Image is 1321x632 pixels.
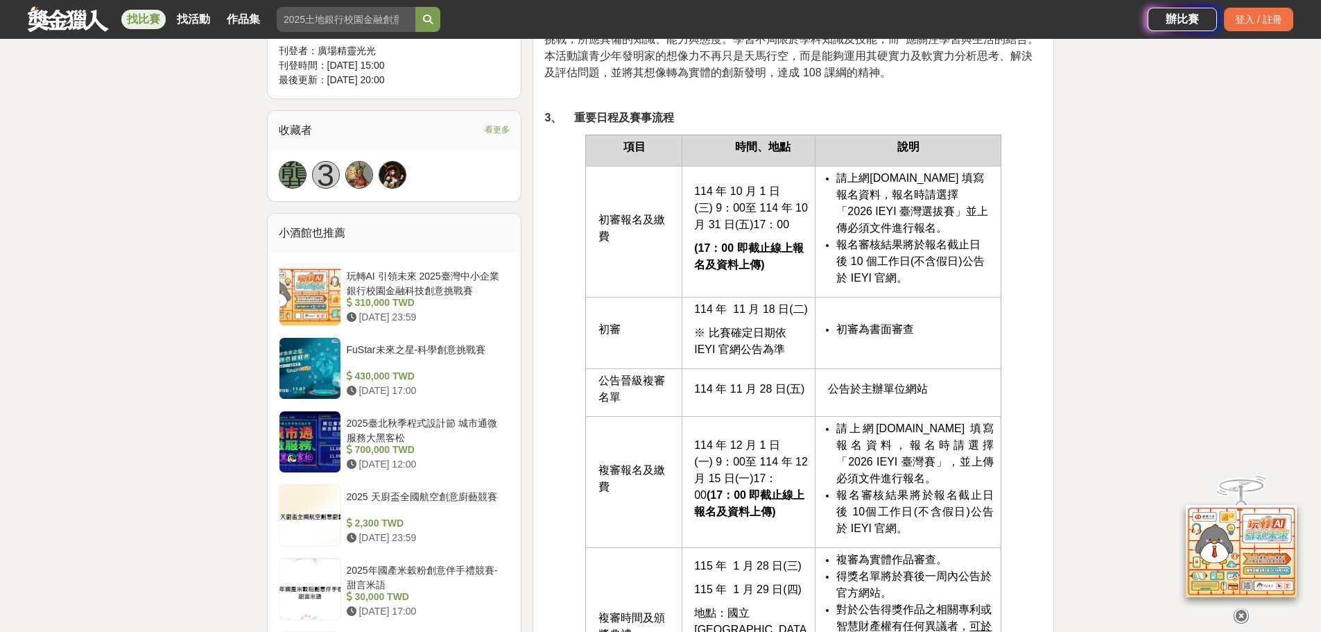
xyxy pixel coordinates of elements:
[623,141,646,153] strong: 項目
[694,383,804,395] span: 114 年 11 月 28 日(五)
[347,369,505,384] div: 430,000 TWD
[1186,505,1297,597] img: d2146d9a-e6f6-4337-9592-8cefde37ba6b.png
[694,185,808,230] span: 114 年 10 月 1 日(三) 9：00至 114 年 10 月 31 日(五)17：00
[836,239,984,284] span: 報名審核結果將於報名截止日後 10 個工作日(不含假日)公告於 IEYI 官網。
[279,264,510,326] a: 玩轉AI 引領未來 2025臺灣中小企業銀行校園金融科技創意挑戰賽 310,000 TWD [DATE] 23:59
[544,17,1039,78] span: 本計畫依據教育部推動的「108 課綱的核心素養」為主軸，強調一個人為了適應現在生活及面對未來挑戰，所應具備的知識、能力與態度。學習不局限於學科知識及技能，而 應關注學習與生活的結合。本活動讓青少...
[171,10,216,29] a: 找活動
[598,464,665,493] span: 複審報名及繳費
[279,558,510,620] a: 2025年國產米穀粉創意伴手禮競賽- 甜言米語 30,000 TWD [DATE] 17:00
[598,375,665,403] span: 公告晉級複審名單
[485,122,510,137] span: 看更多
[279,44,510,58] div: 刊登者： 廣場精靈光光
[836,172,983,200] span: [DOMAIN_NAME] 填寫報名資料
[279,58,510,73] div: 刊登時間： [DATE] 15:00
[836,439,994,484] span: ，報名時請選擇「2026 IEYI 臺灣賽」，並上傳必須文件進行報名。
[347,384,505,398] div: [DATE] 17:00
[345,161,373,189] a: Avatar
[694,439,808,518] span: 114 年 12 月 1 日(一) 9：00至 114 年 12 月 15 日(一)17：00
[268,214,521,253] div: 小酒館也推薦
[279,161,306,189] a: 龔
[836,172,870,184] span: 請上網
[1224,8,1293,31] div: 登入 / 註冊
[828,383,928,395] span: 公告於主辦單位網站
[836,189,988,234] span: ，報名時請選擇「2026 IEYI 臺灣選拔賽」並上傳必須文件進行報名。
[836,422,876,434] span: 請上網
[694,489,804,518] strong: (17：00 即截止線上報名及資料上傳)
[836,422,994,451] span: [DOMAIN_NAME] 填寫報名資料
[347,563,505,590] div: 2025年國產米穀粉創意伴手禮競賽- 甜言米語
[694,560,802,572] span: 115 年 1 月 28 日(三)
[836,570,992,599] span: 得獎名單將於賽後一周內公告於官方網站。
[1148,8,1217,31] a: 辦比賽
[544,112,674,123] strong: 3、 重要日程及賽事流程
[694,242,803,271] strong: (17：00 即截止線上報名及資料上傳)
[694,303,808,315] span: 114 年 11 月 18 日(二)
[836,489,994,534] span: 報名審核結果將於報名截止日後 10個工作日(不含假日)公告於 IEYI 官網。
[279,337,510,400] a: FuStar未來之星-科學創意挑戰賽 430,000 TWD [DATE] 17:00
[312,161,340,189] a: 3
[379,161,406,189] a: Avatar
[347,531,505,545] div: [DATE] 23:59
[347,443,505,457] div: 700,000 TWD
[735,141,791,153] strong: 時間、地點
[347,490,505,516] div: 2025 天廚盃全國航空創意廚藝競賽
[347,416,505,443] div: 2025臺北秋季程式設計節 城市通微服務大黑客松
[347,457,505,472] div: [DATE] 12:00
[379,162,406,188] img: Avatar
[346,162,372,188] img: Avatar
[836,323,914,335] span: 初審為書面審查
[347,269,505,296] div: 玩轉AI 引領未來 2025臺灣中小企業銀行校園金融科技創意挑戰賽
[279,484,510,547] a: 2025 天廚盃全國航空創意廚藝競賽 2,300 TWD [DATE] 23:59
[347,343,505,369] div: FuStar未來之星-科學創意挑戰賽
[836,554,947,565] span: 複審為實體作品審查。
[694,583,802,595] span: 115 年 1 月 29 日(四)
[221,10,266,29] a: 作品集
[347,604,505,619] div: [DATE] 17:00
[598,214,665,242] span: 初審報名及繳費
[897,141,919,153] strong: 說明
[279,73,510,87] div: 最後更新： [DATE] 20:00
[347,296,505,310] div: 310,000 TWD
[347,310,505,325] div: [DATE] 23:59
[836,423,994,451] a: [DOMAIN_NAME] 填寫報名資料
[279,124,312,136] span: 收藏者
[277,7,415,32] input: 2025土地銀行校園金融創意挑戰賽：從你出發 開啟智慧金融新頁
[694,327,786,355] span: ※ 比賽確定日期依 IEYI 官網公告為準
[279,411,510,473] a: 2025臺北秋季程式設計節 城市通微服務大黑客松 700,000 TWD [DATE] 12:00
[598,323,621,335] span: 初審
[347,590,505,604] div: 30,000 TWD
[836,173,983,200] a: [DOMAIN_NAME] 填寫報名資料
[121,10,166,29] a: 找比賽
[347,516,505,531] div: 2,300 TWD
